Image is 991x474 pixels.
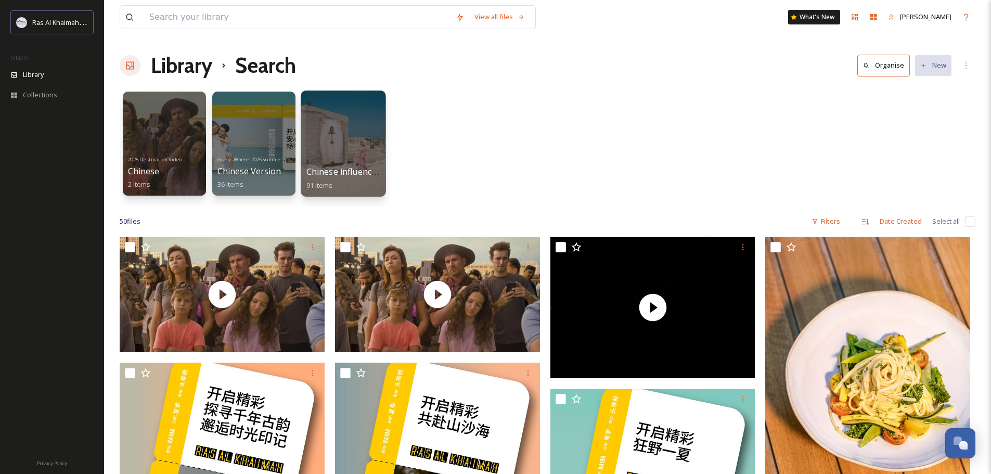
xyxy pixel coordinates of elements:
span: Privacy Policy [37,460,67,467]
a: Guess Where: 2025 Summer CampaignChinese Version36 items [217,153,307,189]
img: thumbnail [120,237,325,352]
button: New [915,55,951,75]
a: Organise [857,55,915,76]
span: 36 items [217,180,243,189]
img: thumbnail [550,237,755,378]
a: What's New [788,10,840,24]
a: Chinese influencer fam trip91 items [306,167,414,190]
span: Guess Where: 2025 Summer Campaign [217,156,307,163]
img: Logo_RAKTDA_RGB-01.png [17,17,27,28]
span: Chinese influencer fam trip [306,166,414,177]
a: [PERSON_NAME] [883,7,957,27]
input: Search your library [144,6,451,29]
div: Date Created [874,211,927,232]
span: [PERSON_NAME] [900,12,951,21]
span: Chinese Version [217,165,281,177]
a: Privacy Policy [37,456,67,469]
span: 91 items [306,180,333,189]
div: Filters [806,211,845,232]
span: Library [23,70,44,80]
span: Collections [23,90,57,100]
span: Select all [932,216,960,226]
a: 2025 Destination VideoChinese2 items [128,153,182,189]
span: 2 items [128,180,150,189]
a: View all files [469,7,530,27]
button: Open Chat [945,428,975,458]
img: thumbnail [335,237,540,352]
span: Chinese [128,165,159,177]
button: Organise [857,55,910,76]
span: Ras Al Khaimah Tourism Development Authority [32,17,179,27]
span: 2025 Destination Video [128,156,182,163]
span: 50 file s [120,216,140,226]
h1: Search [235,50,296,81]
span: MEDIA [10,54,29,61]
a: Library [151,50,212,81]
